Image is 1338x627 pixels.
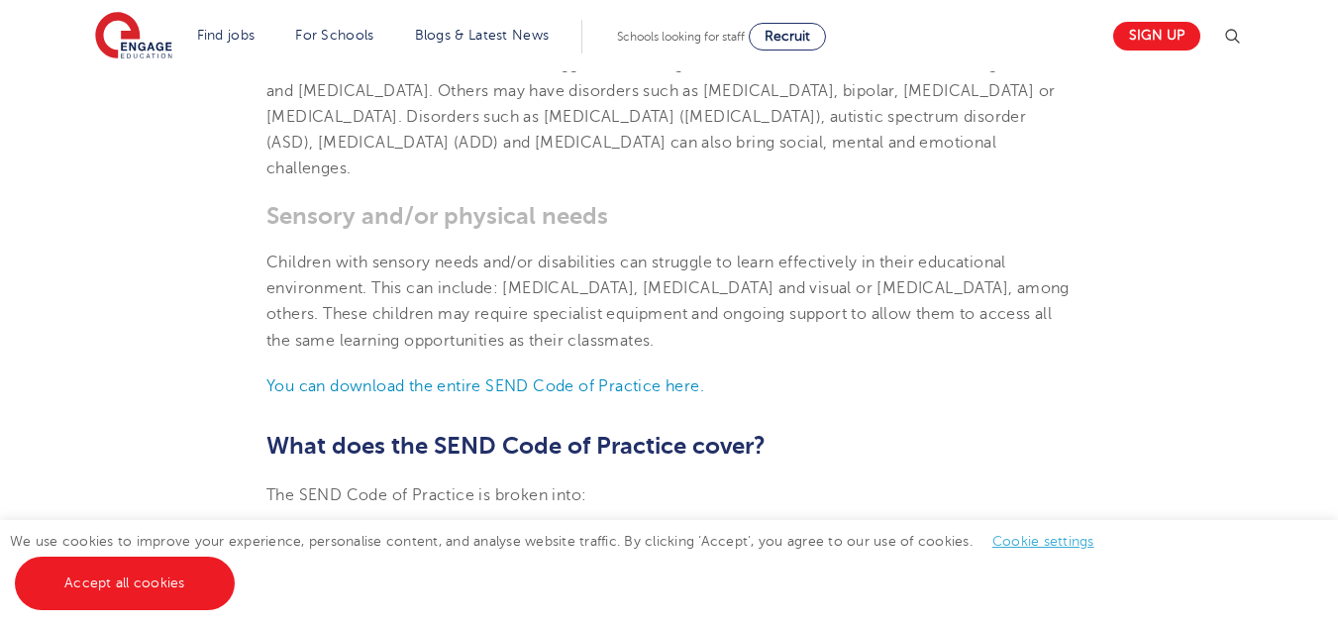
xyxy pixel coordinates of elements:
[992,534,1094,549] a: Cookie settings
[617,30,745,44] span: Schools looking for staff
[415,28,550,43] a: Blogs & Latest News
[266,432,766,460] span: What does the SEND Code of Practice cover?
[266,377,704,395] a: You can download the entire SEND Code of Practice here.
[266,254,1070,350] span: Children with sensory needs and/or disabilities can struggle to learn effectively in their educat...
[266,202,608,230] span: Sensory and/or physical needs
[15,557,235,610] a: Accept all cookies
[1113,22,1200,51] a: Sign up
[197,28,256,43] a: Find jobs
[266,4,1072,178] span: Those with SEND can be at higher risk of mental health difficulties (and conversely, mental healt...
[295,28,373,43] a: For Schools
[95,12,172,61] img: Engage Education
[10,534,1114,590] span: We use cookies to improve your experience, personalise content, and analyse website traffic. By c...
[749,23,826,51] a: Recruit
[765,29,810,44] span: Recruit
[266,482,1072,508] p: The SEND Code of Practice is broken into:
